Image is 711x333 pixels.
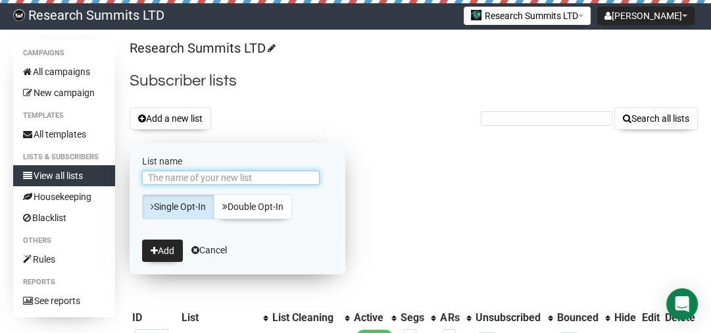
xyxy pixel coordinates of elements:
div: Delete [665,311,695,324]
a: Rules [13,249,115,270]
div: Open Intercom Messenger [666,288,698,320]
div: Hide [614,311,636,324]
input: The name of your new list [142,170,320,185]
a: Blacklist [13,207,115,228]
div: List [182,311,257,324]
img: bccbfd5974049ef095ce3c15df0eef5a [13,9,25,21]
a: All templates [13,124,115,145]
button: Add a new list [130,107,211,130]
a: Housekeeping [13,186,115,207]
li: Lists & subscribers [13,149,115,165]
th: Active: No sort applied, activate to apply an ascending sort [351,309,398,327]
a: Single Opt-In [142,194,214,219]
th: Hide: No sort applied, sorting is disabled [612,309,639,327]
button: [PERSON_NAME] [597,7,695,25]
a: New campaign [13,82,115,103]
a: Cancel [191,245,227,255]
th: ID: No sort applied, sorting is disabled [130,309,178,327]
div: Edit [641,311,659,324]
th: List: No sort applied, activate to apply an ascending sort [179,309,270,327]
th: Unsubscribed: No sort applied, activate to apply an ascending sort [473,309,554,327]
div: Segs [401,311,424,324]
a: All campaigns [13,61,115,82]
div: Bounced [557,311,599,324]
a: View all lists [13,165,115,186]
a: Double Opt-In [214,194,292,219]
div: ID [132,311,176,324]
li: Campaigns [13,45,115,61]
button: Research Summits LTD [464,7,591,25]
li: Reports [13,274,115,290]
th: List Cleaning: No sort applied, activate to apply an ascending sort [270,309,351,327]
button: Add [142,240,183,262]
label: List name [142,155,333,167]
th: Segs: No sort applied, activate to apply an ascending sort [398,309,437,327]
li: Templates [13,108,115,124]
th: Edit: No sort applied, sorting is disabled [639,309,662,327]
th: ARs: No sort applied, activate to apply an ascending sort [437,309,472,327]
a: Research Summits LTD [130,40,274,56]
img: 2.jpg [471,10,481,20]
div: ARs [440,311,459,324]
th: Bounced: No sort applied, activate to apply an ascending sort [554,309,612,327]
h2: Subscriber lists [130,69,698,93]
div: Unsubscribed [476,311,541,324]
div: List Cleaning [272,311,338,324]
th: Delete: No sort applied, sorting is disabled [662,309,698,327]
a: See reports [13,290,115,311]
div: Active [354,311,385,324]
button: Search all lists [614,107,698,130]
li: Others [13,233,115,249]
